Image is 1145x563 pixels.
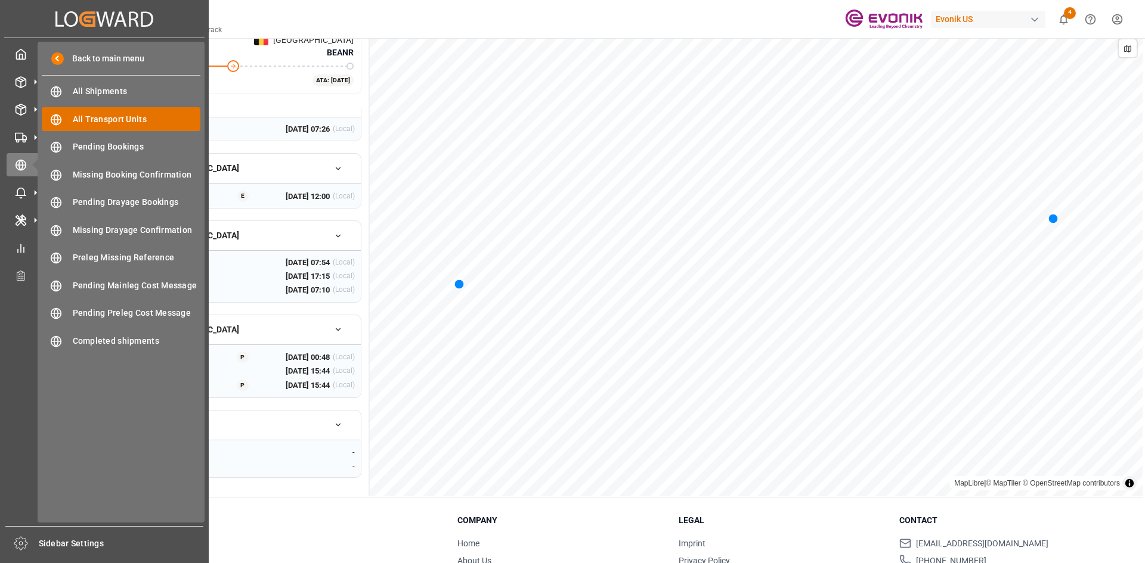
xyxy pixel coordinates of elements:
[312,74,354,86] div: ATA: [DATE]
[333,365,355,377] div: (Local)
[67,158,361,179] button: [GEOGRAPHIC_DATA], [GEOGRAPHIC_DATA]
[237,352,249,363] div: P
[457,539,479,548] a: Home
[73,279,201,292] span: Pending Mainleg Cost Message
[454,278,464,290] div: Map marker
[254,36,268,45] img: Netherlands
[224,379,261,391] button: P
[333,257,355,269] div: (Local)
[333,270,355,282] div: (Local)
[237,380,249,391] div: P
[954,479,984,487] a: MapLibre
[79,542,428,553] p: © 2025 Logward. All rights reserved.
[42,191,200,214] a: Pending Drayage Bookings
[73,196,201,209] span: Pending Drayage Bookings
[333,123,355,135] div: (Local)
[42,301,200,325] a: Pending Preleg Cost Message
[73,251,201,264] span: Preleg Missing Reference
[73,141,201,153] span: Pending Bookings
[42,246,200,269] a: Preleg Missing Reference
[1064,7,1076,19] span: 4
[986,479,1020,487] a: © MapTiler
[67,319,361,340] button: [GEOGRAPHIC_DATA], [GEOGRAPHIC_DATA]
[286,191,330,203] span: [DATE] 12:00
[333,191,355,203] div: (Local)
[954,477,1120,489] div: |
[39,537,204,550] span: Sidebar Settings
[42,329,200,352] a: Completed shipments
[42,135,200,158] a: Pending Bookings
[73,307,201,319] span: Pending Preleg Cost Message
[42,218,200,241] a: Missing Drayage Confirmation
[42,107,200,130] a: All Transport Units
[899,514,1106,527] h3: Contact
[224,351,261,363] button: P
[931,11,1045,28] div: Evonik US
[261,446,355,458] div: -
[7,236,202,259] a: My Reports
[457,514,664,527] h3: Company
[333,380,355,391] div: (Local)
[333,284,355,296] div: (Local)
[1122,476,1137,490] summary: Toggle attribution
[67,415,361,436] button: DE
[286,123,330,135] span: [DATE] 07:26
[73,335,201,347] span: Completed shipments
[261,460,355,472] div: -
[1048,212,1058,224] div: Map marker
[73,85,201,98] span: All Shipments
[42,273,200,297] a: Pending Mainleg Cost Message
[64,52,144,65] span: Back to main menu
[679,539,705,548] a: Imprint
[73,169,201,181] span: Missing Booking Confirmation
[327,46,354,59] span: BEANR
[42,163,200,186] a: Missing Booking Confirmation
[679,514,885,527] h3: Legal
[931,8,1050,30] button: Evonik US
[73,113,201,126] span: All Transport Units
[73,224,201,237] span: Missing Drayage Confirmation
[237,191,249,203] div: E
[286,284,330,296] span: [DATE] 07:10
[333,352,355,363] div: (Local)
[7,264,202,287] a: Transport Planner
[1050,6,1077,33] button: show 4 new notifications
[845,9,923,30] img: Evonik-brand-mark-Deep-Purple-RGB.jpeg_1700498283.jpeg
[286,270,330,282] span: [DATE] 17:15
[273,34,354,46] span: [GEOGRAPHIC_DATA]
[916,537,1048,550] span: [EMAIL_ADDRESS][DOMAIN_NAME]
[42,80,200,103] a: All Shipments
[67,225,361,246] button: [GEOGRAPHIC_DATA], [GEOGRAPHIC_DATA]
[286,257,330,269] span: [DATE] 07:54
[1077,6,1104,33] button: Help Center
[1023,479,1120,487] a: © OpenStreetMap contributors
[286,365,330,377] span: [DATE] 15:44
[286,380,330,391] span: [DATE] 15:44
[7,42,202,66] a: My Cockpit
[286,352,330,363] span: [DATE] 00:48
